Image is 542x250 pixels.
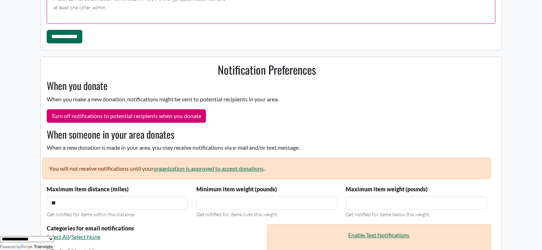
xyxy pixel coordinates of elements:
[21,244,53,249] a: Translate
[42,158,491,179] p: You will not receive notifications until your .
[154,165,264,172] a: organization is approved to accept donations
[42,63,491,76] h2: Notification Preferences
[42,143,491,152] p: When a new donation is made in your area, you may receive notifications via e-mail and/or text me...
[47,185,129,193] label: Maximum item distance (miles)
[47,225,134,232] strong: Categories for email notifications
[47,233,69,240] a: Select All
[196,185,277,193] label: Minimum item weight (pounds)
[346,185,428,193] label: Maximum item weight (pounds)
[42,128,491,140] h3: When someone in your area donates
[346,211,429,217] small: Get notified for items below this weight
[47,211,134,217] small: Get notified for items within this distance
[196,211,277,217] small: Get notified for items over this weight
[42,95,491,103] p: When you make a new donation, notifications might be sent to potential recipients in your area.
[47,109,206,123] button: Turn off notifications to potential recipients when you donate
[71,233,100,240] a: Select None
[47,233,262,241] p: /
[21,245,34,250] img: Google Translate
[42,80,491,92] h3: When you donate
[348,232,409,238] a: Enable Text Notifications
